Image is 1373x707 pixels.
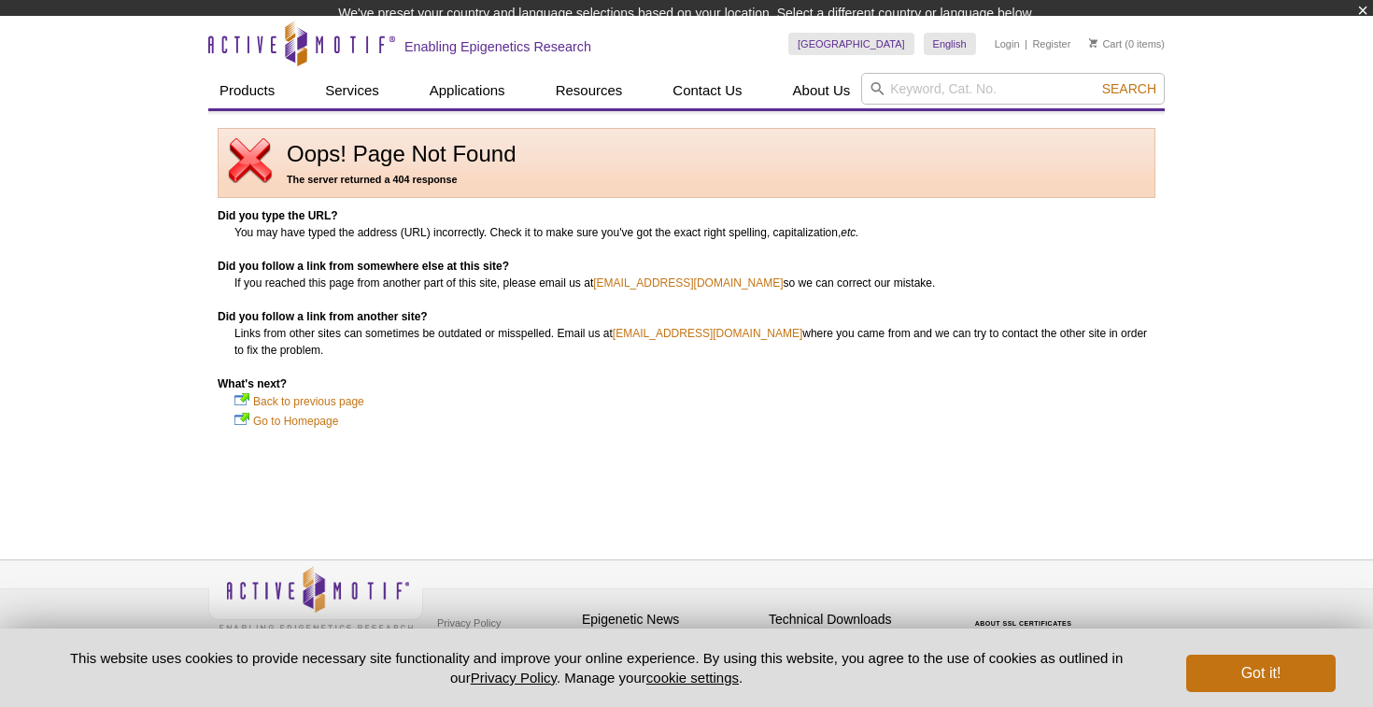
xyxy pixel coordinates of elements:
[471,670,557,686] a: Privacy Policy
[955,593,1096,634] table: Click to Verify - This site chose Symantec SSL for secure e-commerce and confidential communicati...
[861,73,1165,105] input: Keyword, Cat. No.
[545,73,634,108] a: Resources
[995,37,1020,50] a: Login
[1102,81,1156,96] span: Search
[1089,37,1122,50] a: Cart
[37,648,1155,687] p: This website uses cookies to provide necessary site functionality and improve your online experie...
[234,275,1155,291] dd: If you reached this page from another part of this site, please email us at so we can correct our...
[1089,33,1165,55] li: (0 items)
[593,275,783,291] a: [EMAIL_ADDRESS][DOMAIN_NAME]
[613,325,802,342] a: [EMAIL_ADDRESS][DOMAIN_NAME]
[432,609,505,637] a: Privacy Policy
[253,412,338,431] a: Go to Homepage
[1089,38,1097,48] img: Your Cart
[733,14,783,58] img: Change Here
[1032,37,1070,50] a: Register
[788,33,914,55] a: [GEOGRAPHIC_DATA]
[218,258,1155,275] dt: Did you follow a link from somewhere else at this site?
[769,612,946,628] h4: Technical Downloads
[1186,655,1336,692] button: Got it!
[228,142,1145,166] h1: Oops! Page Not Found
[208,560,423,636] img: Active Motif,
[208,73,286,108] a: Products
[1097,80,1162,97] button: Search
[975,620,1072,627] a: ABOUT SSL CERTIFICATES
[404,38,591,55] h2: Enabling Epigenetics Research
[646,670,739,686] button: cookie settings
[841,226,858,239] em: etc.
[234,224,1155,241] dd: You may have typed the address (URL) incorrectly. Check it to make sure you've got the exact righ...
[661,73,753,108] a: Contact Us
[782,73,862,108] a: About Us
[314,73,390,108] a: Services
[234,325,1155,359] dd: Links from other sites can sometimes be outdated or misspelled. Email us at where you came from a...
[253,392,364,411] a: Back to previous page
[1025,33,1027,55] li: |
[418,73,517,108] a: Applications
[218,207,1155,224] dt: Did you type the URL?
[218,375,1155,392] dt: What's next?
[228,138,273,183] img: page not found
[218,308,1155,325] dt: Did you follow a link from another site?
[228,171,1145,188] h5: The server returned a 404 response
[924,33,976,55] a: English
[582,612,759,628] h4: Epigenetic News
